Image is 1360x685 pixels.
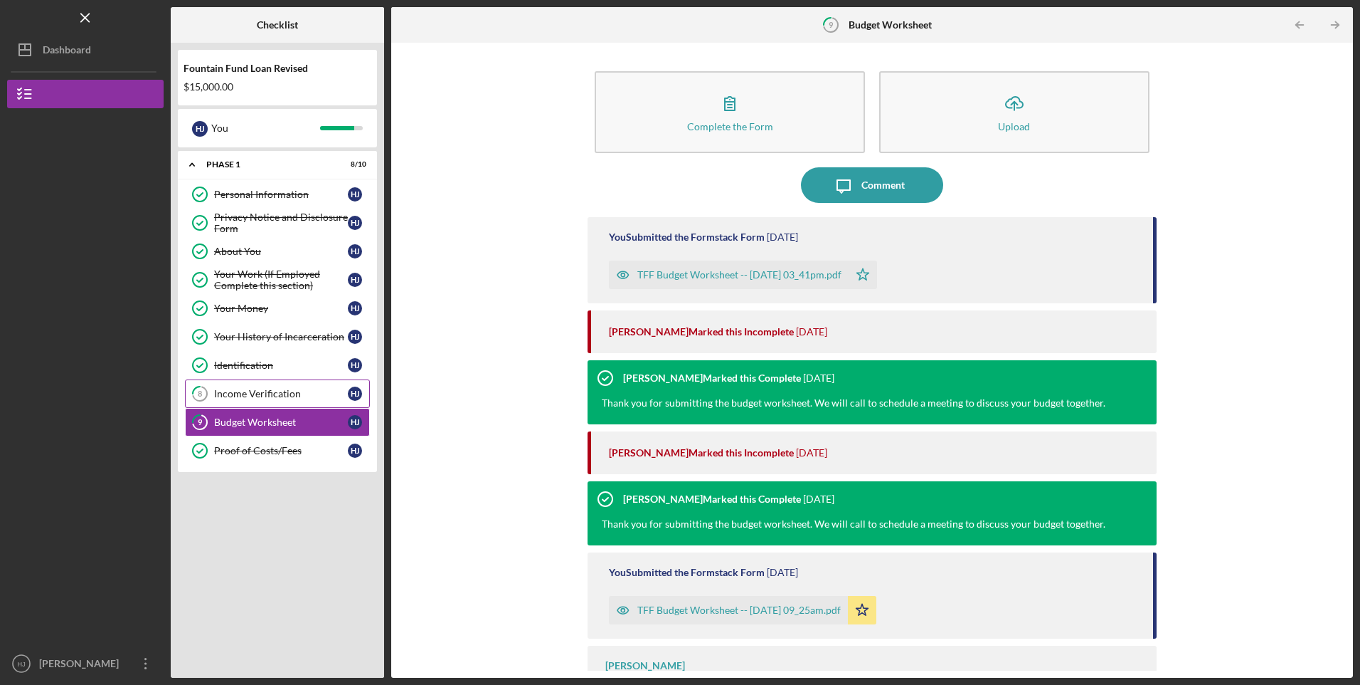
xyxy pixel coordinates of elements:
[214,189,348,200] div: Personal Information
[609,596,876,624] button: TFF Budget Worksheet -- [DATE] 09_25am.pdf
[214,360,348,371] div: Identification
[348,444,362,458] div: H J
[348,358,362,372] div: H J
[214,211,348,234] div: Privacy Notice and Disclosure Form
[214,445,348,456] div: Proof of Costs/Fees
[623,493,801,505] div: [PERSON_NAME] Marked this Complete
[214,268,348,291] div: Your Work (If Employed Complete this section)
[348,415,362,429] div: H J
[623,372,801,384] div: [PERSON_NAME] Marked this Complete
[36,649,128,681] div: [PERSON_NAME]
[609,231,765,243] div: You Submitted the Formstack Form
[348,216,362,230] div: H J
[206,160,331,169] div: Phase 1
[214,388,348,399] div: Income Verification
[43,36,91,68] div: Dashboard
[214,303,348,314] div: Your Money
[185,294,370,323] a: Your MoneyHJ
[609,567,765,578] div: You Submitted the Formstack Form
[796,447,827,459] time: 2024-03-26 18:12
[801,167,943,203] button: Comment
[998,121,1030,132] div: Upload
[184,81,371,93] div: $15,000.00
[767,231,798,243] time: 2025-09-15 19:41
[185,209,370,237] a: Privacy Notice and Disclosure FormHJ
[637,605,841,616] div: TFF Budget Worksheet -- [DATE] 09_25am.pdf
[214,331,348,342] div: Your History of Incarceration
[348,187,362,202] div: H J
[348,273,362,287] div: H J
[348,244,362,258] div: H J
[198,418,203,427] tspan: 9
[861,167,905,203] div: Comment
[803,372,834,384] time: 2024-03-26 18:13
[185,351,370,380] a: IdentificationHJ
[185,266,370,294] a: Your Work (If Employed Complete this section)HJ
[211,116,320,140] div: You
[588,396,1120,424] div: Thank you for submitting the budget worksheet. We will call to schedule a meeting to discuss your...
[185,380,370,408] a: 8Income VerificationHJ
[185,408,370,436] a: 9Budget WorksheetHJ
[829,20,834,29] tspan: 9
[348,387,362,401] div: H J
[7,649,164,678] button: HJ[PERSON_NAME]
[879,71,1149,153] button: Upload
[192,121,208,137] div: H J
[348,330,362,344] div: H J
[796,326,827,338] time: 2025-09-15 18:45
[767,567,798,578] time: 2023-04-17 13:25
[609,261,877,289] button: TFF Budget Worksheet -- [DATE] 03_41pm.pdf
[198,389,202,399] tspan: 8
[637,269,841,281] div: TFF Budget Worksheet -- [DATE] 03_41pm.pdf
[184,63,371,74] div: Fountain Fund Loan Revised
[185,436,370,465] a: Proof of Costs/FeesHJ
[803,493,834,505] time: 2023-04-18 16:36
[185,180,370,209] a: Personal InformationHJ
[609,447,794,459] div: [PERSON_NAME] Marked this Incomplete
[214,417,348,428] div: Budget Worksheet
[595,71,865,153] button: Complete the Form
[7,36,164,64] button: Dashboard
[588,517,1120,545] div: Thank you for submitting the budget worksheet. We will call to schedule a meeting to discuss your...
[849,19,932,31] b: Budget Worksheet
[257,19,298,31] b: Checklist
[605,660,685,671] div: [PERSON_NAME]
[687,121,773,132] div: Complete the Form
[214,246,348,257] div: About You
[609,326,794,338] div: [PERSON_NAME] Marked this Incomplete
[348,301,362,315] div: H J
[185,323,370,351] a: Your History of IncarcerationHJ
[17,660,26,668] text: HJ
[185,237,370,266] a: About YouHJ
[341,160,366,169] div: 8 / 10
